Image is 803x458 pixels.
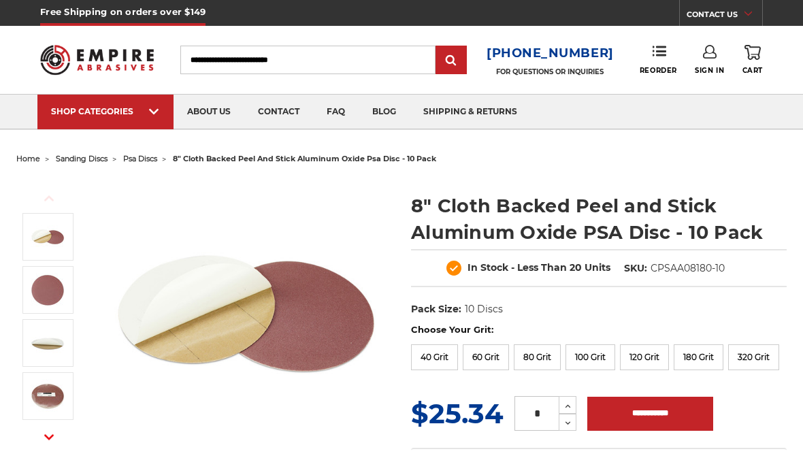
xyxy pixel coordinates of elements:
a: contact [244,95,313,129]
a: home [16,154,40,163]
dt: Pack Size: [411,302,461,316]
img: peel and stick psa aluminum oxide disc [31,273,65,307]
a: shipping & returns [410,95,531,129]
img: sticky backed sanding disc [31,326,65,360]
img: 8 inch Aluminum Oxide PSA Sanding Disc with Cloth Backing [110,178,382,451]
button: Previous [33,184,65,213]
a: CONTACT US [687,7,762,26]
dt: SKU: [624,261,647,276]
p: FOR QUESTIONS OR INQUIRIES [487,67,614,76]
a: about us [174,95,244,129]
a: Cart [742,45,763,75]
span: Cart [742,66,763,75]
span: Reorder [640,66,677,75]
span: 8" cloth backed peel and stick aluminum oxide psa disc - 10 pack [173,154,436,163]
img: Empire Abrasives [40,37,154,82]
span: In Stock [468,261,508,274]
input: Submit [438,47,465,74]
dd: CPSAA08180-10 [651,261,725,276]
a: Reorder [640,45,677,74]
dd: 10 Discs [465,302,503,316]
a: blog [359,95,410,129]
span: Units [585,261,610,274]
span: $25.34 [411,397,504,430]
label: Choose Your Grit: [411,323,787,337]
h1: 8" Cloth Backed Peel and Stick Aluminum Oxide PSA Disc - 10 Pack [411,193,787,246]
a: faq [313,95,359,129]
button: Next [33,423,65,452]
span: 20 [570,261,582,274]
img: 8 inch Aluminum Oxide PSA Sanding Disc with Cloth Backing [31,220,65,254]
span: - Less Than [511,261,567,274]
a: sanding discs [56,154,108,163]
a: [PHONE_NUMBER] [487,44,614,63]
div: SHOP CATEGORIES [51,106,160,116]
a: psa discs [123,154,157,163]
span: Sign In [695,66,724,75]
img: clothed backed AOX PSA - 10 Pack [31,379,65,413]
